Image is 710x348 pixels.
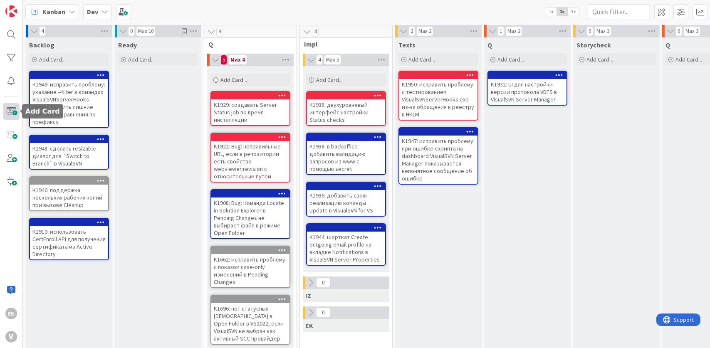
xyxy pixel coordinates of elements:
div: K1908: Bug: Команда Locate in Solution Explorer в Pending Changes не выбирает файл в режиме Open ... [211,197,289,238]
span: Add Card... [586,56,613,63]
span: Add Card... [316,76,343,84]
a: K1944: шорткат Create outgoing email profile на вкладке Notifications в VisualSVN Server Properties [306,223,386,266]
div: K1910: использовать CertEnroll API для получения сертификата из Active Directory [30,219,108,259]
span: Backlog [29,41,54,49]
div: K1696: нет статусных [DEMOGRAPHIC_DATA] в Open Folder в VS2022, если VisualSVN не выбран как акти... [211,296,289,344]
span: 5 [220,55,227,65]
div: K1922: Bug: неправильные URL, если в репозитории есть свойство webviewer:revision с относительным... [211,133,289,182]
div: Max 3 [596,29,609,33]
div: K1947: исправить проблему: при ошибке скрипта на dashboard VisualSVN Server Manager показывается ... [399,136,477,184]
div: Max 2 [507,29,520,33]
a: K1948: сделать resizable диалог для `Switch to Branch` в VisualSVN [29,135,109,170]
div: K1949: исправить проблему: указание --filter в командах VisualSVNServerHooks может матчить лишние... [30,72,108,127]
div: K1948: сделать resizable диалог для `Switch to Branch` в VisualSVN [30,143,108,169]
span: Support [17,1,38,11]
div: K1910: использовать CertEnroll API для получения сертификата из Active Directory [30,226,108,259]
span: Add Card... [128,56,155,63]
span: 2 [408,26,415,36]
span: EK [305,321,313,330]
span: 1x [545,7,557,16]
img: Visit kanbanzone.com [5,5,17,17]
div: Max 4 [230,58,245,62]
span: IZ [305,291,311,300]
div: Max 2 [418,29,431,33]
a: K1908: Bug: Команда Locate in Solution Explorer в Pending Changes не выбирает файл в режиме Open ... [210,189,290,239]
a: K1949: исправить проблему: указание --filter в командах VisualSVNServerHooks может матчить лишние... [29,71,109,128]
span: 9 [216,27,223,37]
a: K1936: добавить свою реализацию команды Update в VisualSVN for VS [306,182,386,217]
div: K1948: сделать resizable диалог для `Switch to Branch` в VisualSVN [30,136,108,169]
span: 4 [39,26,46,36]
div: K1950: исправить проблему с тестированием VisualSVNServerHooks.exe из-за обращения к реестру в HKLM [399,72,477,120]
div: K1947: исправить проблему: при ошибке скрипта на dashboard VisualSVN Server Manager показывается ... [399,128,477,184]
div: K1932: UI для настройки версии протокола VDFS в VisualSVN Server Manager [488,72,567,105]
div: K1946: поддержка нескольких рабочих копий при вызове Cleanup [30,185,108,210]
div: K1944: шорткат Create outgoing email profile на вкладке Notifications в VisualSVN Server Properties [307,232,385,265]
a: K1935: двухуровневый интерфейс настройки Status checks [306,91,386,126]
div: K1950: исправить проблему с тестированием VisualSVNServerHooks.exe из-за обращения к реестру в HKLM [399,79,477,120]
span: Add Card... [39,56,66,63]
a: K1922: Bug: неправильные URL, если в репозитории есть свойство webviewer:revision с относительным... [210,133,290,183]
span: 0 [128,26,135,36]
span: Texts [398,41,416,49]
div: Max 3 [685,29,698,33]
span: 1 [497,26,504,36]
div: K1936: добавить свою реализацию команды Update в VisualSVN for VS [307,183,385,216]
span: 4 [316,55,323,65]
span: 4 [312,27,319,37]
div: K1946: поддержка нескольких рабочих копий при вызове Cleanup [30,177,108,210]
div: K1949: исправить проблему: указание --filter в командах VisualSVNServerHooks может матчить лишние... [30,79,108,127]
b: Dev [87,7,98,16]
span: Storycheck [576,41,611,49]
div: K1938: в backoffice добавить валидацию запросов из www с помощью secret [307,133,385,174]
div: Max 10 [138,29,153,33]
h5: Add Card [25,107,60,115]
a: K1929: создавать Server Status job во время инсталляции [210,91,290,126]
span: 0 [675,26,682,36]
span: 2x [557,7,568,16]
div: K1944: шорткат Create outgoing email profile на вкладке Notifications в VisualSVN Server Properties [307,224,385,265]
div: K1908: Bug: Команда Locate in Solution Explorer в Pending Changes не выбирает файл в режиме Open ... [211,190,289,238]
div: K1662: исправить проблему с показом case-only изменений в Pending Changes [211,247,289,287]
span: 3x [568,7,579,16]
span: Q [208,40,286,48]
div: V [5,331,17,343]
div: K1922: Bug: неправильные URL, если в репозитории есть свойство webviewer:revision с относительным... [211,141,289,182]
div: K1929: создавать Server Status job во время инсталляции [211,92,289,125]
a: K1946: поддержка нескольких рабочих копий при вызове Cleanup [29,176,109,211]
div: K1932: UI для настройки версии протокола VDFS в VisualSVN Server Manager [488,79,567,105]
div: K1936: добавить свою реализацию команды Update в VisualSVN for VS [307,190,385,216]
span: Ready [118,41,137,49]
div: K1935: двухуровневый интерфейс настройки Status checks [307,92,385,125]
span: Add Card... [497,56,524,63]
a: K1910: использовать CertEnroll API для получения сертификата из Active Directory [29,218,109,260]
span: Add Card... [220,76,247,84]
span: Add Card... [408,56,435,63]
input: Quick Filter... [588,4,650,19]
div: K1929: создавать Server Status job во время инсталляции [211,99,289,125]
span: Add Card... [675,56,702,63]
span: 0 [316,278,330,288]
span: 0 [586,26,593,36]
div: Max 5 [326,58,339,62]
span: Q [487,41,492,49]
div: K1662: исправить проблему с показом case-only изменений в Pending Changes [211,254,289,287]
a: K1696: нет статусных [DEMOGRAPHIC_DATA] в Open Folder в VS2022, если VisualSVN не выбран как акти... [210,295,290,345]
div: K1935: двухуровневый интерфейс настройки Status checks [307,99,385,125]
span: Kanban [42,7,65,17]
div: K1696: нет статусных [DEMOGRAPHIC_DATA] в Open Folder в VS2022, если VisualSVN не выбран как акти... [211,303,289,344]
a: K1950: исправить проблему с тестированием VisualSVNServerHooks.exe из-за обращения к реестру в HKLM [398,71,478,121]
span: Impl [304,40,382,48]
span: 0 [316,308,330,318]
a: K1938: в backoffice добавить валидацию запросов из www с помощью secret [306,133,386,175]
a: K1932: UI для настройки версии протокола VDFS в VisualSVN Server Manager [487,71,567,106]
div: EK [5,308,17,319]
a: K1947: исправить проблему: при ошибке скрипта на dashboard VisualSVN Server Manager показывается ... [398,127,478,185]
span: Q [665,41,670,49]
div: K1938: в backoffice добавить валидацию запросов из www с помощью secret [307,141,385,174]
a: K1662: исправить проблему с показом case-only изменений в Pending Changes [210,246,290,288]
